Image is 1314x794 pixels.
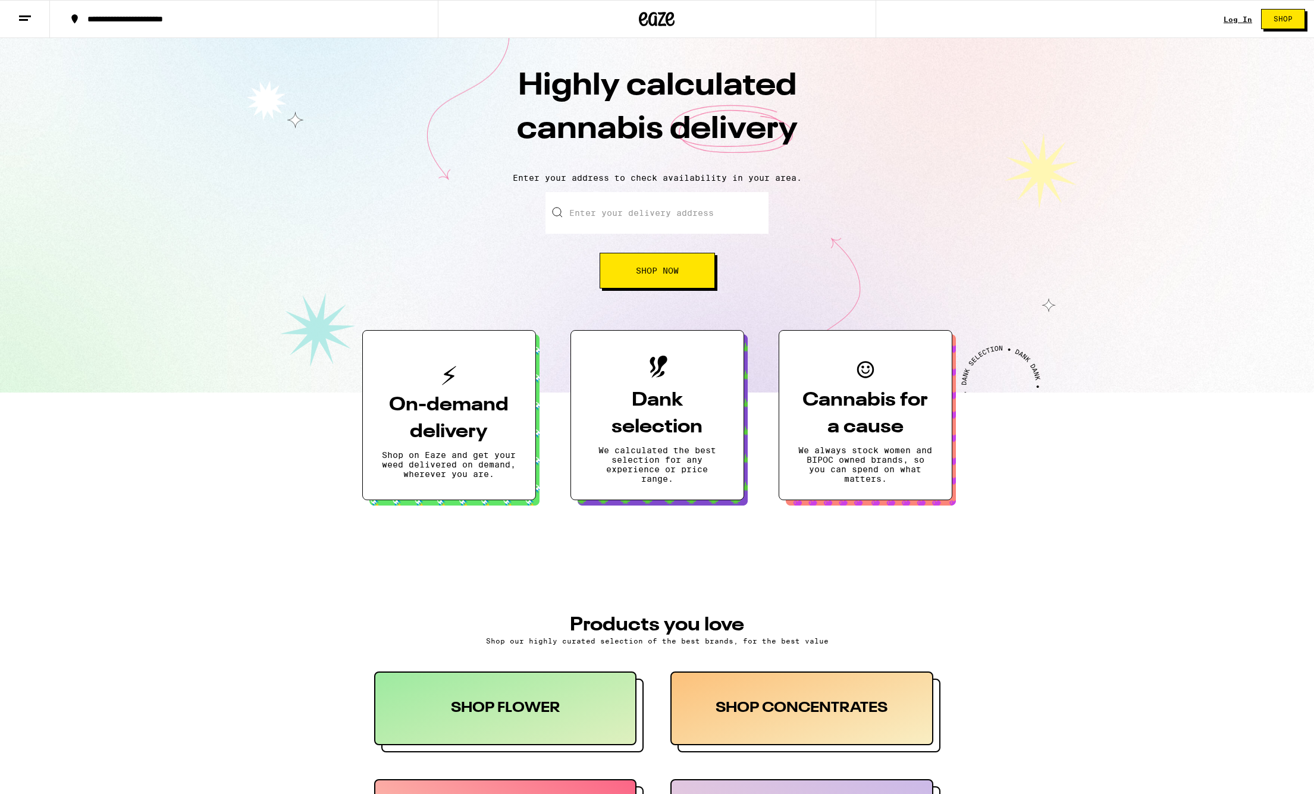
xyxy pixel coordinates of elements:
[382,450,516,479] p: Shop on Eaze and get your weed delivered on demand, wherever you are.
[670,671,933,745] div: SHOP CONCENTRATES
[545,192,769,234] input: Enter your delivery address
[779,330,952,500] button: Cannabis for a causeWe always stock women and BIPOC owned brands, so you can spend on what matters.
[1224,15,1252,23] a: Log In
[798,445,933,484] p: We always stock women and BIPOC owned brands, so you can spend on what matters.
[374,671,637,745] div: SHOP FLOWER
[12,173,1302,183] p: Enter your address to check availability in your area.
[636,266,679,275] span: Shop Now
[1274,15,1293,23] span: Shop
[382,392,516,445] h3: On-demand delivery
[570,330,744,500] button: Dank selectionWe calculated the best selection for any experience or price range.
[1261,9,1305,29] button: Shop
[449,65,865,164] h1: Highly calculated cannabis delivery
[374,637,940,645] p: Shop our highly curated selection of the best brands, for the best value
[374,671,644,752] button: SHOP FLOWER
[1252,9,1314,29] a: Shop
[590,387,725,441] h3: Dank selection
[362,330,536,500] button: On-demand deliveryShop on Eaze and get your weed delivered on demand, wherever you are.
[590,445,725,484] p: We calculated the best selection for any experience or price range.
[798,387,933,441] h3: Cannabis for a cause
[670,671,940,752] button: SHOP CONCENTRATES
[600,253,715,288] button: Shop Now
[374,616,940,635] h3: PRODUCTS YOU LOVE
